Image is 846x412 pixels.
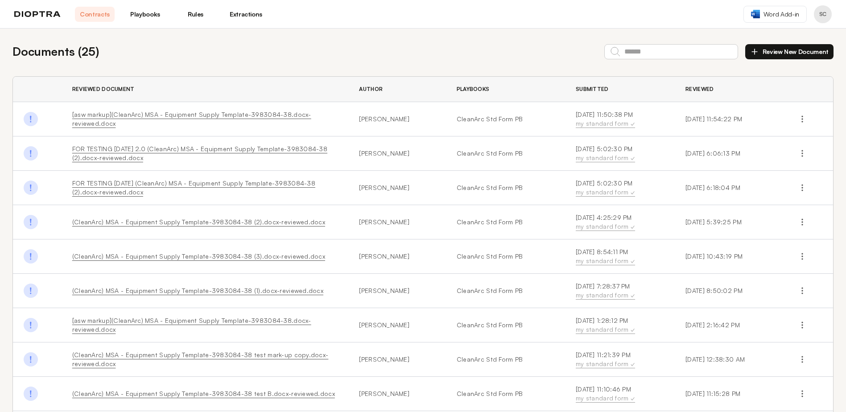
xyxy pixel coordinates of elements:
[72,390,335,397] a: (CleanArc) MSA - Equipment Supply Template-3983084-38 test B.docx-reviewed.docx
[457,183,554,192] a: CleanArc Std Form PB
[24,352,38,367] img: Done
[24,318,38,332] img: Done
[565,136,675,171] td: [DATE] 5:02:30 PM
[348,239,446,274] td: [PERSON_NAME]
[457,355,554,364] a: CleanArc Std Form PB
[457,321,554,330] a: CleanArc Std Form PB
[72,111,311,127] a: [asw markup](CleanArc) MSA - Equipment Supply Template-3983084-38.docx-reviewed.docx
[72,218,325,226] a: (CleanArc) MSA - Equipment Supply Template-3983084-38 (2).docx-reviewed.docx
[348,102,446,136] td: [PERSON_NAME]
[576,256,664,265] div: my standard form ✓
[675,377,784,411] td: [DATE] 11:15:28 PM
[675,274,784,308] td: [DATE] 8:50:02 PM
[348,274,446,308] td: [PERSON_NAME]
[675,308,784,342] td: [DATE] 2:16:42 PM
[457,252,554,261] a: CleanArc Std Form PB
[576,119,664,128] div: my standard form ✓
[576,394,664,403] div: my standard form ✓
[457,115,554,124] a: CleanArc Std Form PB
[565,342,675,377] td: [DATE] 11:21:39 PM
[675,239,784,274] td: [DATE] 10:43:19 PM
[743,6,807,23] a: Word Add-in
[751,10,760,18] img: word
[14,11,61,17] img: logo
[348,77,446,102] th: Author
[446,77,565,102] th: Playbooks
[72,287,323,294] a: (CleanArc) MSA - Equipment Supply Template-3983084-38 (1).docx-reviewed.docx
[348,377,446,411] td: [PERSON_NAME]
[348,136,446,171] td: [PERSON_NAME]
[675,136,784,171] td: [DATE] 6:06:13 PM
[565,77,675,102] th: Submitted
[226,7,266,22] a: Extractions
[12,43,99,60] h2: Documents ( 25 )
[348,205,446,239] td: [PERSON_NAME]
[565,205,675,239] td: [DATE] 4:25:29 PM
[763,10,799,19] span: Word Add-in
[565,274,675,308] td: [DATE] 7:28:37 PM
[72,252,325,260] a: (CleanArc) MSA - Equipment Supply Template-3983084-38 (3).docx-reviewed.docx
[576,188,664,197] div: my standard form ✓
[457,218,554,227] a: CleanArc Std Form PB
[176,7,215,22] a: Rules
[125,7,165,22] a: Playbooks
[348,308,446,342] td: [PERSON_NAME]
[72,317,311,333] a: [asw markup](CleanArc) MSA - Equipment Supply Template-3983084-38.docx-reviewed.docx
[576,222,664,231] div: my standard form ✓
[72,351,329,367] a: (CleanArc) MSA - Equipment Supply Template-3983084-38 test mark-up copy.docx-reviewed.docx
[576,153,664,162] div: my standard form ✓
[457,149,554,158] a: CleanArc Std Form PB
[348,342,446,377] td: [PERSON_NAME]
[565,102,675,136] td: [DATE] 11:50:38 PM
[814,5,832,23] button: Profile menu
[675,205,784,239] td: [DATE] 5:39:25 PM
[675,77,784,102] th: Reviewed
[24,146,38,161] img: Done
[576,325,664,334] div: my standard form ✓
[745,44,834,59] button: Review New Document
[576,291,664,300] div: my standard form ✓
[24,284,38,298] img: Done
[72,145,327,161] a: FOR TESTING [DATE] 2.0 (CleanArc) MSA - Equipment Supply Template-3983084-38 (2).docx-reviewed.docx
[565,239,675,274] td: [DATE] 8:54:11 PM
[24,249,38,264] img: Done
[24,215,38,229] img: Done
[675,102,784,136] td: [DATE] 11:54:22 PM
[24,112,38,126] img: Done
[24,181,38,195] img: Done
[565,171,675,205] td: [DATE] 5:02:30 PM
[62,77,349,102] th: Reviewed Document
[24,387,38,401] img: Done
[576,359,664,368] div: my standard form ✓
[72,179,315,196] a: FOR TESTING [DATE] (CleanArc) MSA - Equipment Supply Template-3983084-38 (2).docx-reviewed.docx
[457,286,554,295] a: CleanArc Std Form PB
[457,389,554,398] a: CleanArc Std Form PB
[565,377,675,411] td: [DATE] 11:10:46 PM
[565,308,675,342] td: [DATE] 1:28:12 PM
[348,171,446,205] td: [PERSON_NAME]
[675,342,784,377] td: [DATE] 12:38:30 AM
[675,171,784,205] td: [DATE] 6:18:04 PM
[75,7,115,22] a: Contracts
